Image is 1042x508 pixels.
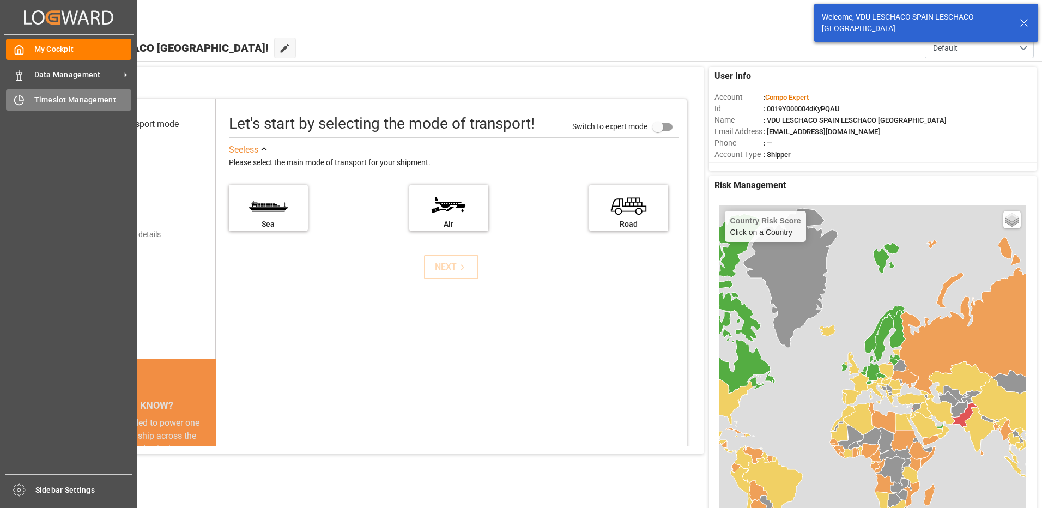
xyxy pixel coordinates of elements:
[822,11,1009,34] div: Welcome, VDU LESCHACO SPAIN LESCHACO [GEOGRAPHIC_DATA]
[595,219,663,230] div: Road
[34,44,132,55] span: My Cockpit
[764,128,880,136] span: : [EMAIL_ADDRESS][DOMAIN_NAME]
[714,126,764,137] span: Email Address
[714,92,764,103] span: Account
[6,89,131,111] a: Timeslot Management
[35,485,133,496] span: Sidebar Settings
[764,105,840,113] span: : 0019Y000004dKyPQAU
[229,112,535,135] div: Let's start by selecting the mode of transport!
[925,38,1034,58] button: open menu
[201,416,216,508] button: next slide / item
[730,216,801,237] div: Click on a Country
[6,39,131,60] a: My Cockpit
[764,116,947,124] span: : VDU LESCHACO SPAIN LESCHACO [GEOGRAPHIC_DATA]
[714,103,764,114] span: Id
[714,137,764,149] span: Phone
[415,219,483,230] div: Air
[714,179,786,192] span: Risk Management
[435,261,468,274] div: NEXT
[714,70,751,83] span: User Info
[45,38,269,58] span: Hello VDU LESCHACO [GEOGRAPHIC_DATA]!
[730,216,801,225] h4: Country Risk Score
[234,219,302,230] div: Sea
[764,139,772,147] span: : —
[714,149,764,160] span: Account Type
[765,93,809,101] span: Compo Expert
[424,255,478,279] button: NEXT
[764,93,809,101] span: :
[714,114,764,126] span: Name
[572,122,647,130] span: Switch to expert mode
[93,229,161,240] div: Add shipping details
[933,43,958,54] span: Default
[34,94,132,106] span: Timeslot Management
[229,156,679,170] div: Please select the main mode of transport for your shipment.
[229,143,258,156] div: See less
[1003,211,1021,228] a: Layers
[34,69,120,81] span: Data Management
[764,150,791,159] span: : Shipper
